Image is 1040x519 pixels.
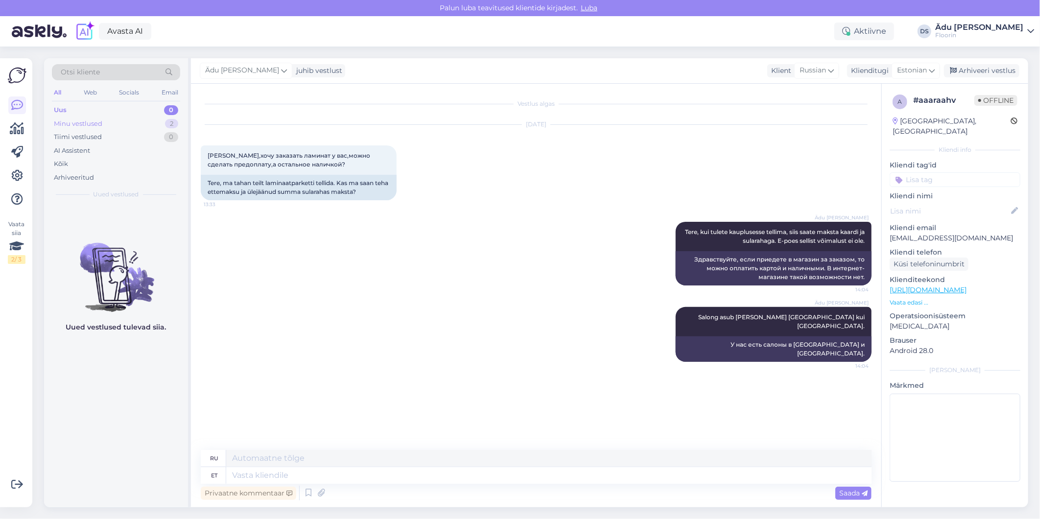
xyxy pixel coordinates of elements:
div: Aktiivne [834,23,894,40]
div: DS [918,24,931,38]
span: Salong asub [PERSON_NAME] [GEOGRAPHIC_DATA] kui [GEOGRAPHIC_DATA]. [698,313,866,330]
span: Ädu [PERSON_NAME] [815,299,869,307]
p: Vaata edasi ... [890,298,1020,307]
span: Tere, kui tulete kauplusesse tellima, siis saate maksta kaardi ja sularahaga. E-poes sellist võim... [685,228,866,244]
div: Socials [117,86,141,99]
span: Luba [578,3,600,12]
span: 14:04 [832,286,869,293]
div: [PERSON_NAME] [890,366,1020,375]
div: Klient [767,66,791,76]
span: 14:04 [832,362,869,370]
span: Uued vestlused [94,190,139,199]
span: [PERSON_NAME],хочу заказать ламинат у вас,можно сделать предоплату,а остальное наличкой? [208,152,372,168]
input: Lisa nimi [890,206,1009,216]
p: Android 28.0 [890,346,1020,356]
p: Klienditeekond [890,275,1020,285]
div: Web [82,86,99,99]
div: Vestlus algas [201,99,872,108]
input: Lisa tag [890,172,1020,187]
div: # aaaraahv [913,94,974,106]
div: All [52,86,63,99]
a: Avasta AI [99,23,151,40]
div: Email [160,86,180,99]
p: Kliendi tag'id [890,160,1020,170]
div: ru [210,450,218,467]
div: Kõik [54,159,68,169]
p: Operatsioonisüsteem [890,311,1020,321]
div: У нас есть салоны в [GEOGRAPHIC_DATA] и [GEOGRAPHIC_DATA]. [676,336,872,362]
div: Privaatne kommentaar [201,487,296,500]
img: Askly Logo [8,66,26,85]
div: Arhiveeritud [54,173,94,183]
div: 2 / 3 [8,255,25,264]
div: Klienditugi [847,66,889,76]
div: Kliendi info [890,145,1020,154]
div: Здравствуйте, если приедете в магазин за заказом, то можно оплатить картой и наличными. В интерне... [676,251,872,285]
div: Tere, ma tahan teilt laminaatparketti tellida. Kas ma saan teha ettemaksu ja ülejäänud summa sula... [201,175,397,200]
img: No chats [44,225,188,313]
p: [MEDICAL_DATA] [890,321,1020,331]
p: Kliendi telefon [890,247,1020,258]
div: Ädu [PERSON_NAME] [935,24,1023,31]
div: Minu vestlused [54,119,102,129]
div: Tiimi vestlused [54,132,102,142]
p: Kliendi email [890,223,1020,233]
img: explore-ai [74,21,95,42]
div: 0 [164,105,178,115]
p: Brauser [890,335,1020,346]
div: et [211,467,217,484]
span: a [898,98,902,105]
span: Ädu [PERSON_NAME] [815,214,869,221]
span: Saada [839,489,868,497]
div: Vaata siia [8,220,25,264]
span: Russian [800,65,826,76]
div: juhib vestlust [292,66,342,76]
span: Offline [974,95,1017,106]
div: 2 [165,119,178,129]
p: Märkmed [890,380,1020,391]
span: Estonian [897,65,927,76]
div: [GEOGRAPHIC_DATA], [GEOGRAPHIC_DATA] [893,116,1011,137]
span: Otsi kliente [61,67,100,77]
p: Uued vestlused tulevad siia. [66,322,166,332]
p: Kliendi nimi [890,191,1020,201]
div: Küsi telefoninumbrit [890,258,969,271]
p: [EMAIL_ADDRESS][DOMAIN_NAME] [890,233,1020,243]
div: Arhiveeri vestlus [944,64,1019,77]
a: [URL][DOMAIN_NAME] [890,285,967,294]
span: Ädu [PERSON_NAME] [205,65,279,76]
div: 0 [164,132,178,142]
div: Floorin [935,31,1023,39]
div: Uus [54,105,67,115]
span: 13:33 [204,201,240,208]
div: AI Assistent [54,146,90,156]
div: [DATE] [201,120,872,129]
a: Ädu [PERSON_NAME]Floorin [935,24,1034,39]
